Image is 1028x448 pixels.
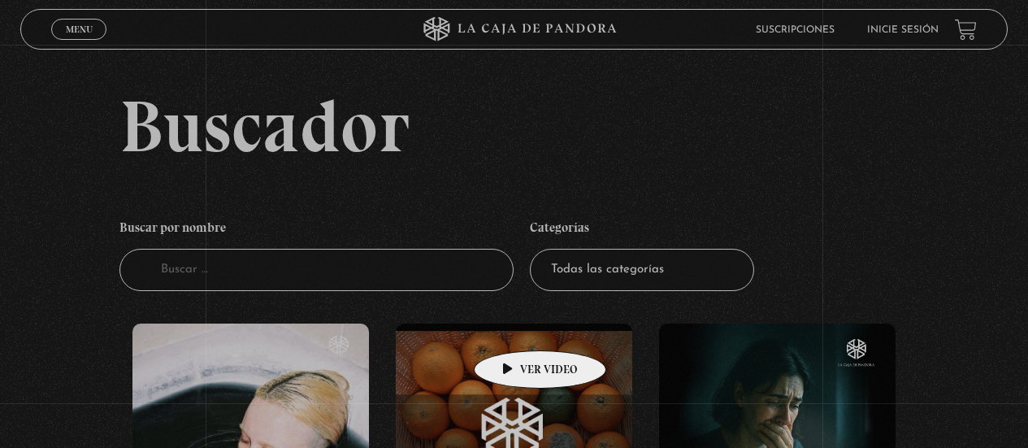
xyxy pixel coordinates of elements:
[66,24,93,34] span: Menu
[119,211,514,249] h4: Buscar por nombre
[756,25,835,35] a: Suscripciones
[60,38,98,50] span: Cerrar
[530,211,754,249] h4: Categorías
[955,19,977,41] a: View your shopping cart
[119,89,1008,163] h2: Buscador
[867,25,939,35] a: Inicie sesión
